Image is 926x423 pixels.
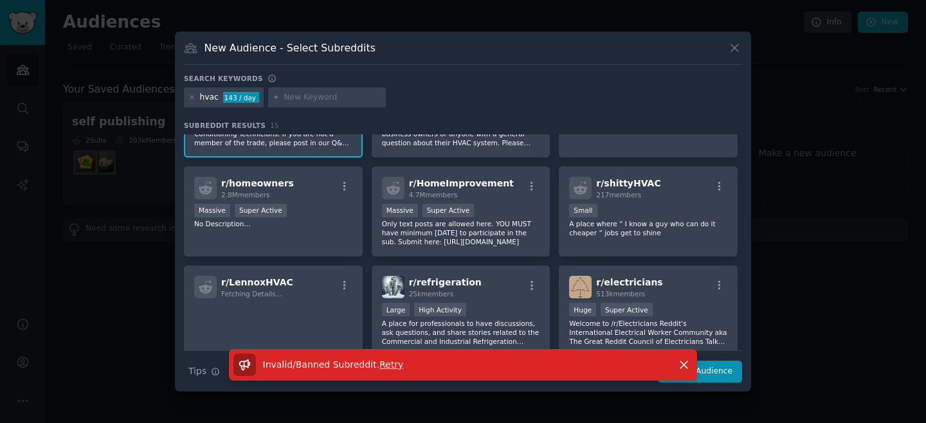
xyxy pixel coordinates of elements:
div: Super Active [422,204,475,217]
span: 2.8M members [221,191,270,199]
div: hvac [200,92,219,104]
span: Subreddit Results [184,121,266,130]
img: electricians [569,276,592,298]
span: Fetching Details... [221,290,282,298]
div: 143 / day [223,92,259,104]
span: Invalid/Banned Subreddit . [263,359,379,370]
span: r/ LennoxHVAC [221,277,293,287]
span: r/ electricians [596,277,662,287]
img: refrigeration [382,276,404,298]
h3: Search keywords [184,74,263,83]
p: Welcome to /r/Electricians Reddit's International Electrical Worker Community aka The Great Reddi... [569,319,727,346]
div: Small [569,204,597,217]
span: r/ shittyHVAC [596,178,660,188]
span: 217 members [596,191,641,199]
span: r/ homeowners [221,178,294,188]
p: A place where “ I know a guy who can do it cheaper “ jobs get to shine [569,219,727,237]
div: High Activity [414,303,466,316]
span: 513k members [596,290,645,298]
h3: New Audience - Select Subreddits [204,41,376,55]
p: A place for professionals to have discussions, ask questions, and share stories related to the Co... [382,319,540,346]
div: Huge [569,303,596,316]
div: Large [382,303,410,316]
p: Only text posts are allowed here. YOU MUST have minimum [DATE] to participate in the sub. Submit ... [382,219,540,246]
input: New Keyword [284,92,381,104]
div: Super Active [235,204,287,217]
div: Massive [382,204,418,217]
div: Super Active [601,303,653,316]
div: Massive [194,204,230,217]
span: r/ HomeImprovement [409,178,514,188]
span: r/ refrigeration [409,277,482,287]
p: No Description... [194,219,352,228]
span: 15 [270,122,279,129]
span: 4.7M members [409,191,458,199]
span: 25k members [409,290,453,298]
span: Retry [379,359,403,370]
